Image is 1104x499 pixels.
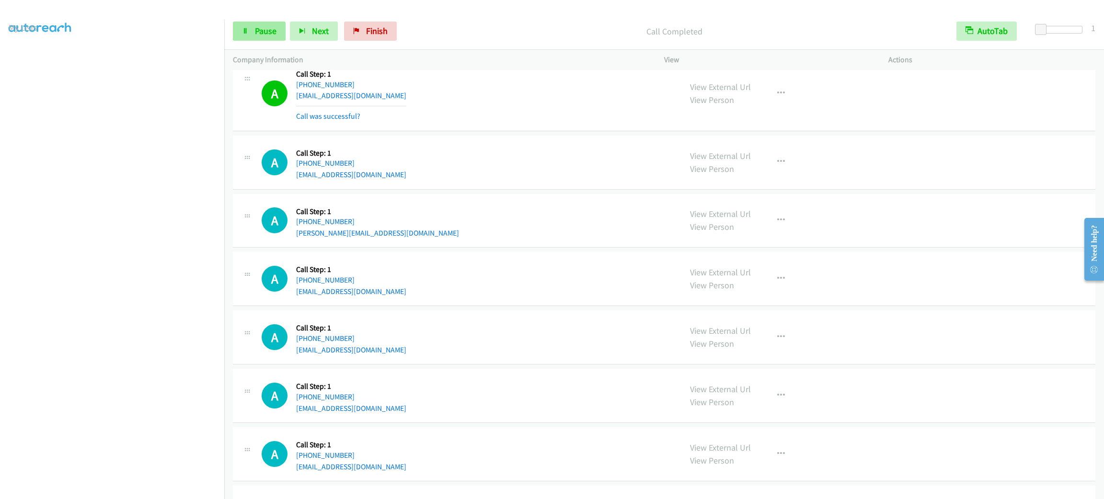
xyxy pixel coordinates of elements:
[888,54,1095,66] p: Actions
[664,54,871,66] p: View
[690,94,734,105] a: View Person
[690,384,751,395] a: View External Url
[296,382,406,391] h5: Call Step: 1
[690,280,734,291] a: View Person
[262,324,287,350] h1: A
[690,81,751,92] a: View External Url
[262,383,287,408] div: The call is yet to be attempted
[296,440,406,450] h5: Call Step: 1
[262,441,287,467] h1: A
[410,25,939,38] p: Call Completed
[296,69,406,79] h5: Call Step: 1
[296,265,406,274] h5: Call Step: 1
[262,441,287,467] div: The call is yet to be attempted
[344,22,397,41] a: Finish
[233,22,286,41] a: Pause
[690,163,734,174] a: View Person
[296,228,459,238] a: [PERSON_NAME][EMAIL_ADDRESS][DOMAIN_NAME]
[690,208,751,219] a: View External Url
[296,159,355,168] a: [PHONE_NUMBER]
[296,91,406,100] a: [EMAIL_ADDRESS][DOMAIN_NAME]
[1076,211,1104,287] iframe: Resource Center
[296,148,406,158] h5: Call Step: 1
[255,25,276,36] span: Pause
[296,392,355,401] a: [PHONE_NUMBER]
[296,80,355,89] a: [PHONE_NUMBER]
[690,221,734,232] a: View Person
[690,325,751,336] a: View External Url
[296,451,355,460] a: [PHONE_NUMBER]
[296,112,360,121] a: Call was successful?
[9,22,37,33] a: My Lists
[296,462,406,471] a: [EMAIL_ADDRESS][DOMAIN_NAME]
[296,170,406,179] a: [EMAIL_ADDRESS][DOMAIN_NAME]
[296,404,406,413] a: [EMAIL_ADDRESS][DOMAIN_NAME]
[262,80,287,106] h1: A
[262,149,287,175] div: The call is yet to be attempted
[262,324,287,350] div: The call is yet to be attempted
[296,323,406,333] h5: Call Step: 1
[690,150,751,161] a: View External Url
[296,217,355,226] a: [PHONE_NUMBER]
[690,442,751,453] a: View External Url
[290,22,338,41] button: Next
[296,345,406,354] a: [EMAIL_ADDRESS][DOMAIN_NAME]
[296,207,459,216] h5: Call Step: 1
[262,207,287,233] h1: A
[296,334,355,343] a: [PHONE_NUMBER]
[296,275,355,284] a: [PHONE_NUMBER]
[690,455,734,466] a: View Person
[233,54,647,66] p: Company Information
[690,397,734,408] a: View Person
[312,25,329,36] span: Next
[956,22,1017,41] button: AutoTab
[690,267,751,278] a: View External Url
[366,25,388,36] span: Finish
[262,383,287,408] h1: A
[690,338,734,349] a: View Person
[1091,22,1095,34] div: 1
[262,266,287,292] div: The call is yet to be attempted
[262,266,287,292] h1: A
[9,43,224,498] iframe: To enrich screen reader interactions, please activate Accessibility in Grammarly extension settings
[262,149,287,175] h1: A
[296,287,406,296] a: [EMAIL_ADDRESS][DOMAIN_NAME]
